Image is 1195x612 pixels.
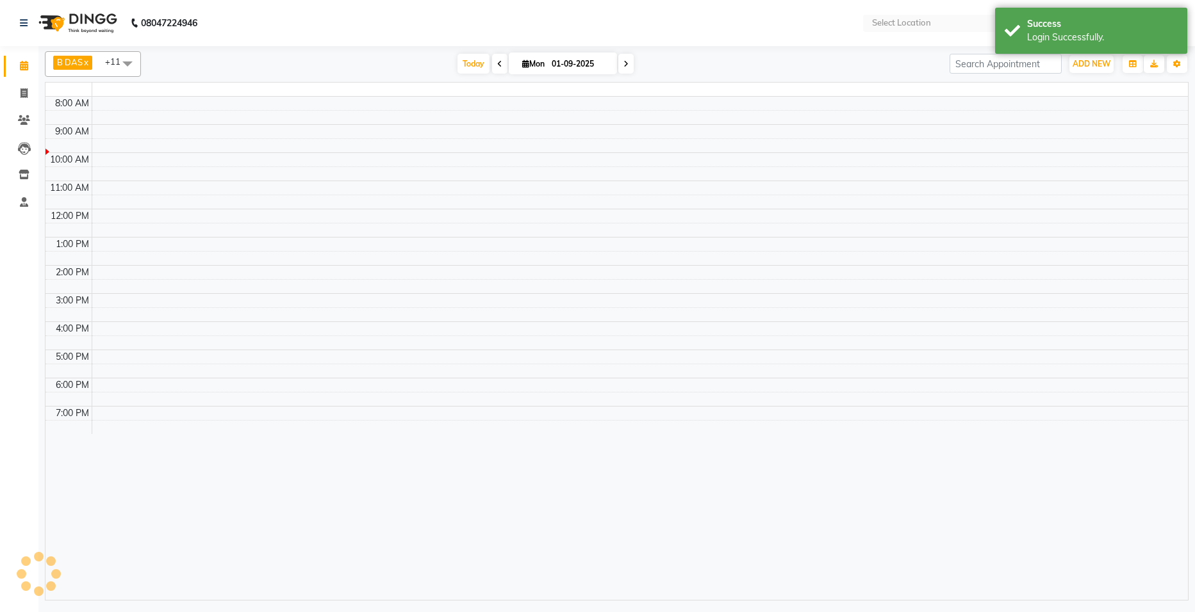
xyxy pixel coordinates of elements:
input: 2025-09-01 [548,54,612,74]
div: Success [1027,17,1178,31]
div: Login Successfully. [1027,31,1178,44]
div: 2:00 PM [53,266,92,279]
span: +11 [105,56,130,67]
div: 7:00 PM [53,407,92,420]
button: ADD NEW [1069,55,1114,73]
div: 5:00 PM [53,350,92,364]
div: 8:00 AM [53,97,92,110]
div: 6:00 PM [53,378,92,392]
img: logo [33,5,120,41]
div: Select Location [872,17,931,29]
span: Mon [519,59,548,68]
input: Search Appointment [950,54,1062,74]
div: 4:00 PM [53,322,92,335]
div: 11:00 AM [47,181,92,195]
div: 1:00 PM [53,238,92,251]
div: 9:00 AM [53,125,92,138]
div: 10:00 AM [47,153,92,166]
div: 3:00 PM [53,294,92,307]
b: 08047224946 [141,5,197,41]
a: x [83,57,88,67]
div: 12:00 PM [48,209,92,223]
span: ADD NEW [1073,59,1110,68]
span: B DAS [57,57,83,67]
span: Today [457,54,490,74]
